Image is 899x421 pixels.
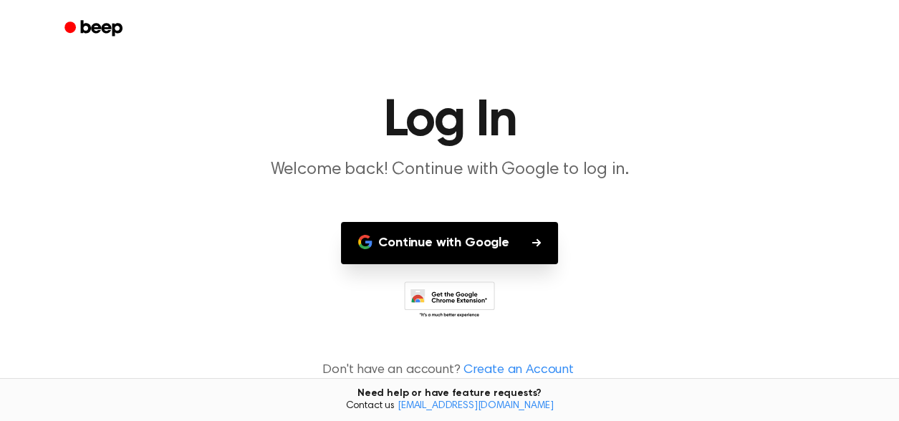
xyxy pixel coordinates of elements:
h1: Log In [83,95,817,147]
a: [EMAIL_ADDRESS][DOMAIN_NAME] [398,401,554,411]
span: Contact us [9,400,890,413]
a: Beep [54,15,135,43]
button: Continue with Google [341,222,558,264]
p: Don't have an account? [17,361,882,380]
a: Create an Account [463,361,574,380]
p: Welcome back! Continue with Google to log in. [175,158,725,182]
